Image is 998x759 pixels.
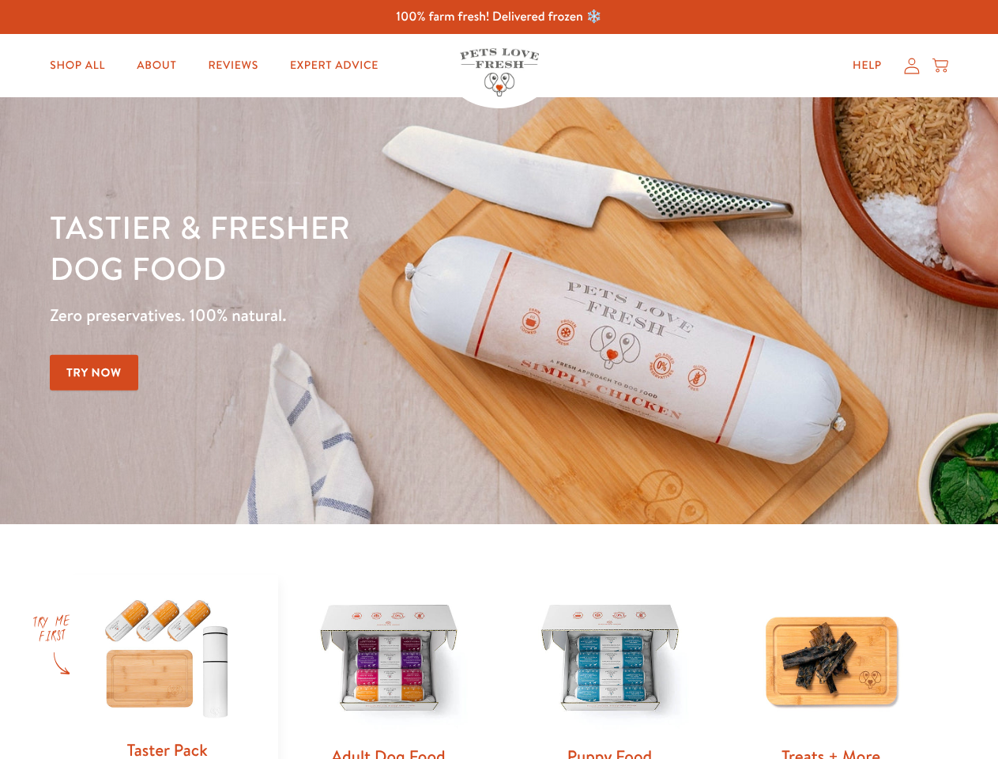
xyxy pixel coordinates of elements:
a: Reviews [195,50,270,81]
p: Zero preservatives. 100% natural. [50,301,649,330]
h1: Tastier & fresher dog food [50,206,649,289]
a: Help [840,50,894,81]
a: Expert Advice [277,50,391,81]
a: About [124,50,189,81]
a: Try Now [50,355,138,391]
a: Shop All [37,50,118,81]
img: Pets Love Fresh [460,48,539,96]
